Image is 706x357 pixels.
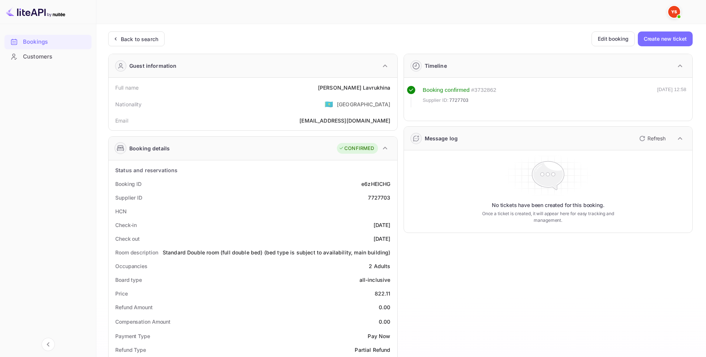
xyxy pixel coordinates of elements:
div: Refund Type [115,346,146,354]
img: LiteAPI logo [6,6,65,18]
button: Collapse navigation [42,338,55,351]
div: [DATE] 12:58 [657,86,686,107]
div: Nationality [115,100,142,108]
a: Customers [4,50,92,63]
div: all-inclusive [359,276,391,284]
div: Message log [425,134,458,142]
div: Bookings [23,38,88,46]
div: 822.11 [375,290,391,297]
div: Compensation Amount [115,318,170,326]
div: 0.00 [379,303,391,311]
p: Refresh [647,134,666,142]
div: 0.00 [379,318,391,326]
div: Standard Double room (full double bed) (bed type is subject to availability, main building) [163,248,391,256]
span: United States [325,97,333,111]
div: HCN [115,207,127,215]
div: 2 Adults [369,262,390,270]
div: Customers [4,50,92,64]
div: 7727703 [368,194,390,201]
span: Supplier ID: [423,97,449,104]
div: Price [115,290,128,297]
div: Occupancies [115,262,148,270]
div: [DATE] [374,235,391,243]
div: Board type [115,276,142,284]
div: Refund Amount [115,303,153,311]
div: Check out [115,235,140,243]
div: Booking ID [115,180,142,188]
div: [DATE] [374,221,391,229]
div: Room description [115,248,158,256]
div: e6zHEICHG [361,180,390,188]
div: # 3732862 [471,86,496,94]
div: Check-in [115,221,137,229]
div: Booking details [129,144,170,152]
div: Pay Now [368,332,390,340]
div: Booking confirmed [423,86,470,94]
div: Guest information [129,62,177,70]
div: Payment Type [115,332,150,340]
div: Full name [115,84,139,91]
a: Bookings [4,35,92,49]
div: Supplier ID [115,194,142,201]
p: Once a ticket is created, it will appear here for easy tracking and management. [470,210,626,224]
div: [PERSON_NAME] Lavrukhina [318,84,391,91]
div: Customers [23,53,88,61]
span: 7727703 [449,97,468,104]
img: Yandex Support [668,6,680,18]
div: Email [115,117,128,124]
div: [EMAIL_ADDRESS][DOMAIN_NAME] [299,117,390,124]
div: Status and reservations [115,166,178,174]
div: CONFIRMED [339,145,374,152]
div: [GEOGRAPHIC_DATA] [337,100,391,108]
button: Create new ticket [638,31,693,46]
div: Timeline [425,62,447,70]
button: Edit booking [591,31,635,46]
div: Back to search [121,35,158,43]
button: Refresh [635,133,669,144]
p: No tickets have been created for this booking. [492,201,604,209]
div: Partial Refund [355,346,390,354]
